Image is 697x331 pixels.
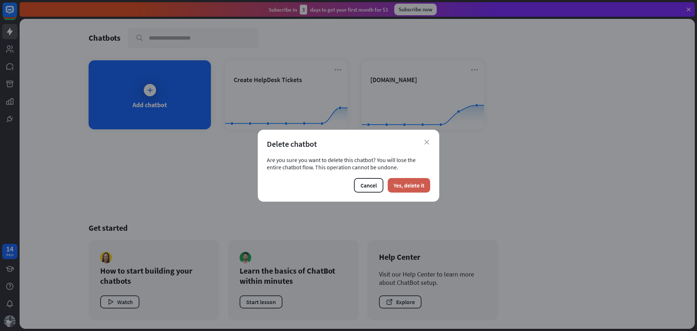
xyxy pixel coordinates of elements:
[6,3,28,25] button: Open LiveChat chat widget
[267,139,430,149] div: Delete chatbot
[424,140,429,145] i: close
[354,178,383,193] button: Cancel
[388,178,430,193] button: Yes, delete it
[267,156,430,171] div: Are you sure you want to delete this chatbot? You will lose the entire chatbot flow. This operati...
